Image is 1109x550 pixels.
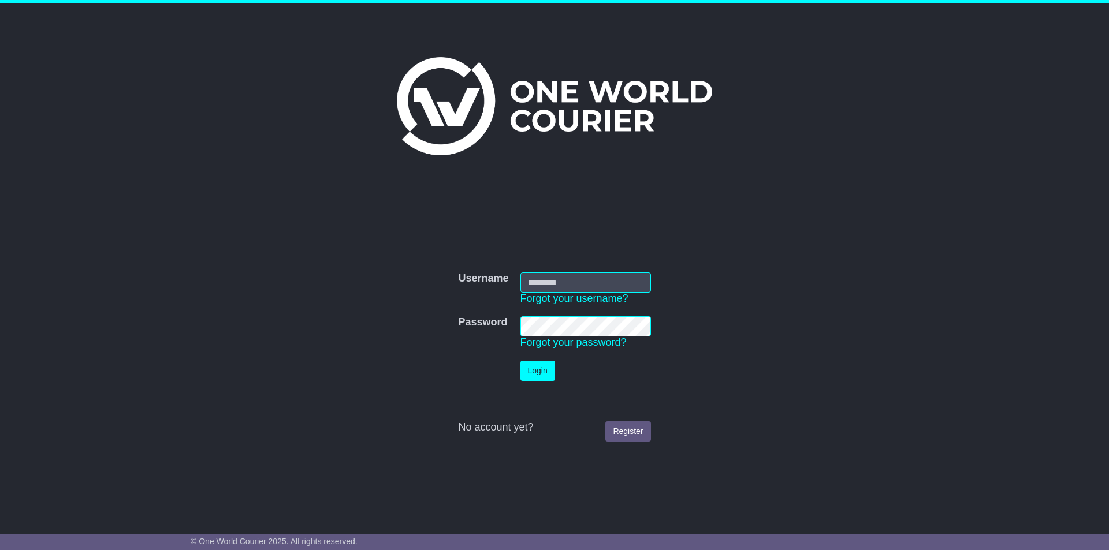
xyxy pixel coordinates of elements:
label: Username [458,272,508,285]
label: Password [458,316,507,329]
button: Login [520,361,555,381]
img: One World [397,57,712,155]
div: No account yet? [458,421,650,434]
a: Register [605,421,650,442]
a: Forgot your username? [520,293,628,304]
a: Forgot your password? [520,336,627,348]
span: © One World Courier 2025. All rights reserved. [191,537,358,546]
